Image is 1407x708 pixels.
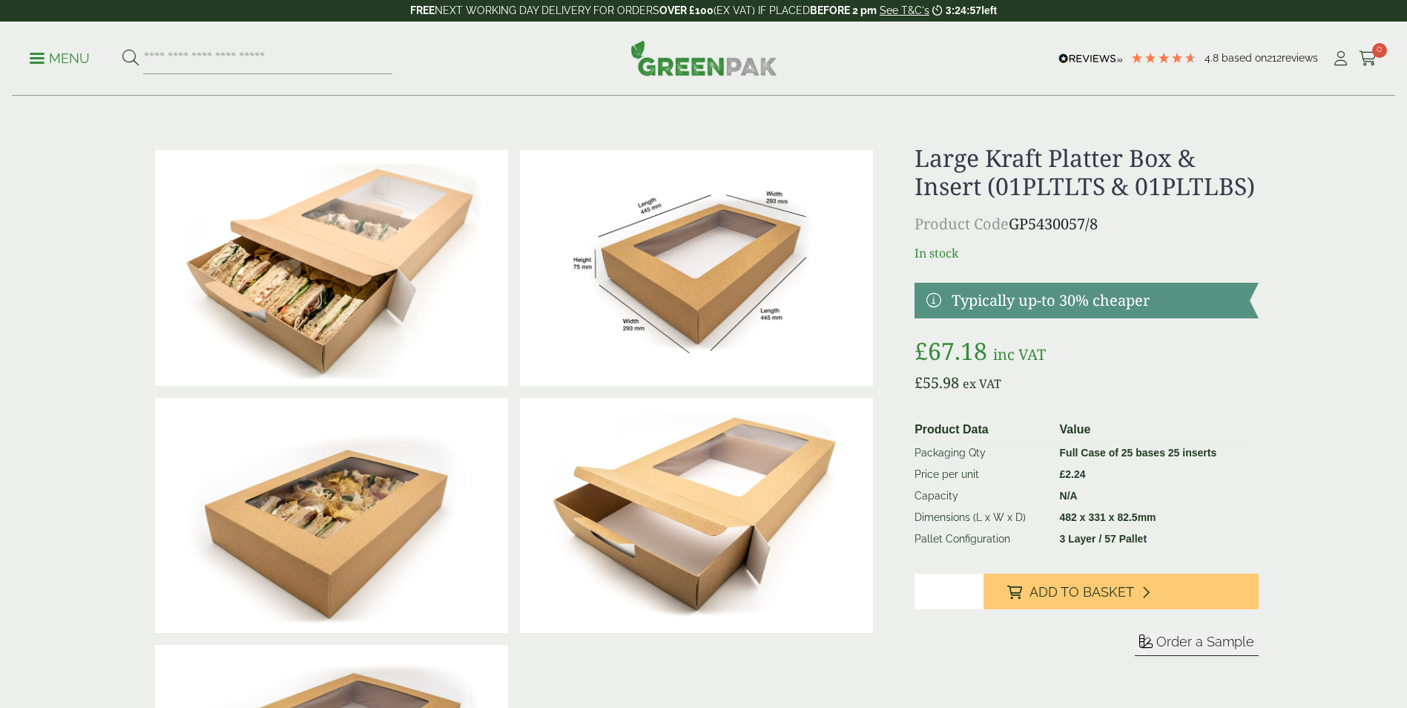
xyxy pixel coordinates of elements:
[659,4,714,16] strong: OVER £100
[1054,418,1253,442] th: Value
[410,4,435,16] strong: FREE
[1029,584,1134,600] span: Add to Basket
[946,4,981,16] span: 3:24:57
[915,244,1258,262] p: In stock
[993,344,1046,364] span: inc VAT
[1372,43,1387,58] span: 0
[1156,634,1254,649] span: Order a Sample
[909,485,1053,507] td: Capacity
[1058,53,1123,64] img: REVIEWS.io
[915,335,928,367] span: £
[915,373,959,393] bdi: 55.98
[155,398,508,634] img: IMG_4589
[1282,52,1318,64] span: reviews
[915,213,1258,235] p: GP5430057/8
[1135,633,1259,656] button: Order a Sample
[909,507,1053,528] td: Dimensions (L x W x D)
[155,150,508,386] img: Large Platter Sandwiches Open
[909,464,1053,485] td: Price per unit
[915,214,1009,234] span: Product Code
[1359,47,1377,70] a: 0
[630,40,777,76] img: GreenPak Supplies
[1060,490,1078,502] strong: N/A
[1060,447,1217,459] strong: Full Case of 25 bases 25 inserts
[1060,468,1066,480] span: £
[1222,52,1267,64] span: Based on
[981,4,997,16] span: left
[909,528,1053,550] td: Pallet Configuration
[880,4,929,16] a: See T&C's
[1331,51,1350,66] i: My Account
[30,50,90,68] p: Menu
[983,574,1259,609] button: Add to Basket
[810,4,877,16] strong: BEFORE 2 pm
[1205,52,1222,64] span: 4.8
[909,418,1053,442] th: Product Data
[909,442,1053,464] td: Packaging Qty
[1060,533,1147,545] strong: 3 Layer / 57 Pallet
[520,398,873,634] img: IMG_4591
[1267,52,1282,64] span: 212
[963,376,1001,392] span: ex VAT
[915,144,1258,201] h1: Large Kraft Platter Box & Insert (01PLTLTS & 01PLTLBS)
[915,335,987,367] bdi: 67.18
[1130,51,1197,65] div: 4.79 Stars
[30,50,90,65] a: Menu
[520,150,873,386] img: Platter_large
[1359,51,1377,66] i: Cart
[1060,511,1156,523] strong: 482 x 331 x 82.5mm
[1060,468,1086,480] bdi: 2.24
[915,373,923,393] span: £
